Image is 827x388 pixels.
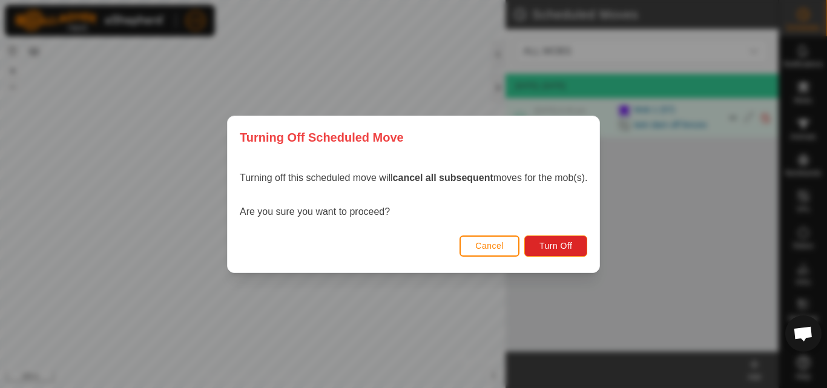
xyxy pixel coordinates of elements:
[240,205,587,219] p: Are you sure you want to proceed?
[539,241,573,251] span: Turn Off
[240,171,587,185] p: Turning off this scheduled move will moves for the mob(s).
[785,315,822,352] a: Open chat
[460,235,519,256] button: Cancel
[475,241,504,251] span: Cancel
[240,128,404,146] span: Turning Off Scheduled Move
[392,173,493,183] strong: cancel all subsequent
[524,235,588,256] button: Turn Off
